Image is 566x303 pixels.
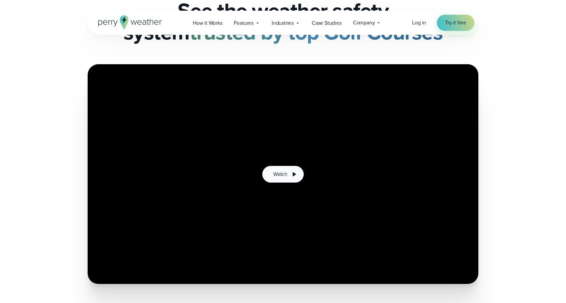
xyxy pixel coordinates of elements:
[412,19,426,27] a: Log in
[437,15,474,31] a: Try it free
[306,16,347,30] a: Case Studies
[412,19,426,26] span: Log in
[272,19,294,27] span: Industries
[273,170,287,178] span: Watch
[262,166,304,183] button: Watch
[353,19,375,27] span: Company
[193,19,222,27] span: How it Works
[234,19,254,27] span: Features
[445,19,466,27] span: Try it free
[187,16,228,30] a: How it Works
[312,19,342,27] span: Case Studies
